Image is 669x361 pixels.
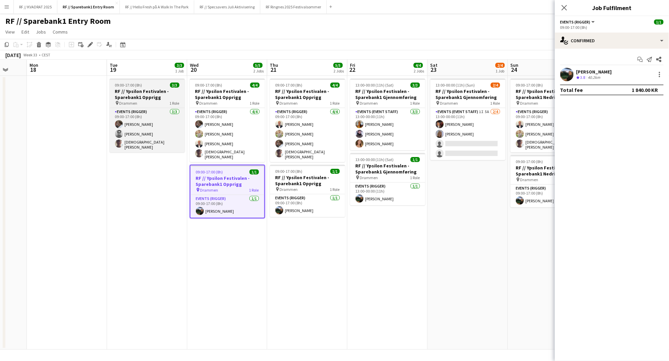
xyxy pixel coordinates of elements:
h3: RF // Ypsilon Festivalen - Sparebank1 Opprigg [110,88,185,100]
span: 13:00-00:00 (11h) (Sat) [356,157,394,162]
span: Drammen [520,177,538,182]
span: 09:00-17:00 (8h) [195,83,222,88]
a: Comms [50,28,70,36]
div: 1 Job [175,68,184,73]
span: 09:00-17:00 (8h) [275,169,303,174]
div: [PERSON_NAME] [576,69,612,75]
app-job-card: 09:00-17:00 (8h)3/3RF // Ypsilon Festivalen - Sparebank1 Nedrigg Drammen1 RoleEvents (Rigger)3/30... [511,79,586,152]
app-card-role: Events (Rigger)1/109:00-17:00 (8h)[PERSON_NAME] [511,185,586,207]
app-card-role: Events (Rigger)1/109:00-17:00 (8h)[PERSON_NAME] [191,195,264,218]
span: Sat [430,62,438,68]
app-job-card: 09:00-17:00 (8h)1/1RF // Ypsilon Festivalen - Sparebank1 Opprigg Drammen1 RoleEvents (Rigger)1/10... [270,165,345,217]
span: Week 33 [22,52,39,57]
span: 4/4 [414,63,423,68]
span: 1/1 [250,169,259,174]
app-job-card: 13:00-00:00 (11h) (Sat)1/1RF // Ypsilon Festivalen - Sparebank1 Gjennomføring Drammen1 RoleEvents... [350,153,425,205]
span: Sun [511,62,519,68]
span: 09:00-17:00 (8h) [115,83,142,88]
span: 21 [269,66,278,73]
app-card-role: Events (Rigger)1/109:00-17:00 (8h)[PERSON_NAME] [270,194,345,217]
span: 3/3 [411,83,420,88]
h3: Job Fulfilment [555,3,669,12]
span: 20 [189,66,199,73]
span: 18 [29,66,38,73]
app-job-card: 09:00-17:00 (8h)3/3RF // Ypsilon Festivalen - Sparebank1 Opprigg Drammen1 RoleEvents (Rigger)3/30... [110,79,185,152]
span: 1/1 [411,157,420,162]
span: 23 [429,66,438,73]
div: 1 Job [496,68,505,73]
span: 09:00-17:00 (8h) [196,169,223,174]
span: View [5,29,15,35]
app-card-role: Events (Rigger)4/409:00-17:00 (8h)[PERSON_NAME][PERSON_NAME][PERSON_NAME][DEMOGRAPHIC_DATA][PERSO... [190,108,265,162]
span: 3.8 [580,75,585,80]
button: RF // Hello Fresh på A Walk In The Park [120,0,194,13]
span: 09:00-17:00 (8h) [516,159,543,164]
span: 2/4 [491,83,500,88]
h3: RF // Ypsilon Festivalen - Sparebank1 Nedrigg [511,165,586,177]
div: 09:00-17:00 (8h) [560,25,664,30]
app-card-role: Events (Event Staff)1I5A2/413:00-00:00 (11h)[PERSON_NAME][PERSON_NAME] [430,108,506,160]
span: 13:00-00:00 (11h) (Sun) [436,83,475,88]
span: Drammen [280,101,298,106]
button: RF Ringnes 2025 Festivalsommer [260,0,327,13]
span: 4/4 [330,83,340,88]
app-job-card: 09:00-17:00 (8h)1/1RF // Ypsilon Festivalen - Sparebank1 Nedrigg Drammen1 RoleEvents (Rigger)1/10... [511,155,586,207]
span: 1/1 [654,19,664,24]
a: Jobs [33,28,49,36]
div: 09:00-17:00 (8h)4/4RF // Ypsilon Festivalen - Sparebank1 Opprigg Drammen1 RoleEvents (Rigger)4/40... [270,79,345,162]
span: 09:00-17:00 (8h) [275,83,303,88]
button: RF // Sparebank1 Entry Room [57,0,120,13]
h3: RF // Ypsilon Festivalen - Sparebank1 Opprigg [270,88,345,100]
h3: RF // Ypsilon Festivalen - Sparebank1 Opprigg [190,88,265,100]
span: Drammen [119,101,138,106]
span: 24 [510,66,519,73]
span: 2/4 [496,63,505,68]
span: Drammen [280,187,298,192]
span: Fri [350,62,356,68]
app-card-role: Events (Rigger)4/409:00-17:00 (8h)[PERSON_NAME][PERSON_NAME][PERSON_NAME][DEMOGRAPHIC_DATA][PERSO... [270,108,345,162]
h3: RF // Ypsilon Festivalen - Sparebank1 Opprigg [270,174,345,187]
span: Edit [21,29,29,35]
div: CEST [42,52,50,57]
h3: RF // Ypsilon Festivalen - Sparebank1 Gjennomføring [350,88,425,100]
span: 1 Role [410,101,420,106]
span: 19 [109,66,117,73]
h3: RF // Ypsilon Festivalen - Sparebank1 Opprigg [191,175,264,187]
h3: RF // Ypsilon Festivalen - Sparebank1 Nedrigg [511,88,586,100]
a: View [3,28,17,36]
h3: RF // Ypsilon Festivalen - Sparebank1 Gjennomføring [430,88,506,100]
a: Edit [19,28,32,36]
span: 5/5 [333,63,343,68]
span: Comms [53,29,68,35]
span: 1 Role [249,188,259,193]
span: Drammen [360,175,378,180]
span: 1 Role [330,101,340,106]
app-card-role: Events (Rigger)3/309:00-17:00 (8h)[PERSON_NAME][PERSON_NAME][DEMOGRAPHIC_DATA][PERSON_NAME] [511,108,586,152]
span: Events (Rigger) [560,19,590,24]
span: Thu [270,62,278,68]
h3: RF // Ypsilon Festivalen - Sparebank1 Gjennomføring [350,163,425,175]
app-job-card: 09:00-17:00 (8h)4/4RF // Ypsilon Festivalen - Sparebank1 Opprigg Drammen1 RoleEvents (Rigger)4/40... [190,79,265,162]
div: 2 Jobs [414,68,424,73]
span: 22 [349,66,356,73]
app-job-card: 13:00-00:00 (11h) (Sun)2/4RF // Ypsilon Festivalen - Sparebank1 Gjennomføring Drammen1 RoleEvents... [430,79,506,160]
app-card-role: Events (Event Staff)3/313:00-00:00 (11h)[PERSON_NAME][PERSON_NAME][PERSON_NAME] [350,108,425,150]
h1: RF // Sparebank1 Entry Room [5,16,111,26]
app-job-card: 09:00-17:00 (8h)1/1RF // Ypsilon Festivalen - Sparebank1 Opprigg Drammen1 RoleEvents (Rigger)1/10... [190,165,265,218]
div: 1 840.00 KR [632,87,658,93]
div: Total fee [560,87,583,93]
span: 1 Role [170,101,179,106]
span: 1 Role [250,101,260,106]
span: Drammen [520,101,538,106]
div: 40.2km [587,75,602,81]
span: Drammen [440,101,458,106]
span: 1 Role [330,187,340,192]
app-card-role: Events (Rigger)3/309:00-17:00 (8h)[PERSON_NAME][PERSON_NAME][DEMOGRAPHIC_DATA][PERSON_NAME] [110,108,185,152]
span: 13:00-00:00 (11h) (Sat) [356,83,394,88]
